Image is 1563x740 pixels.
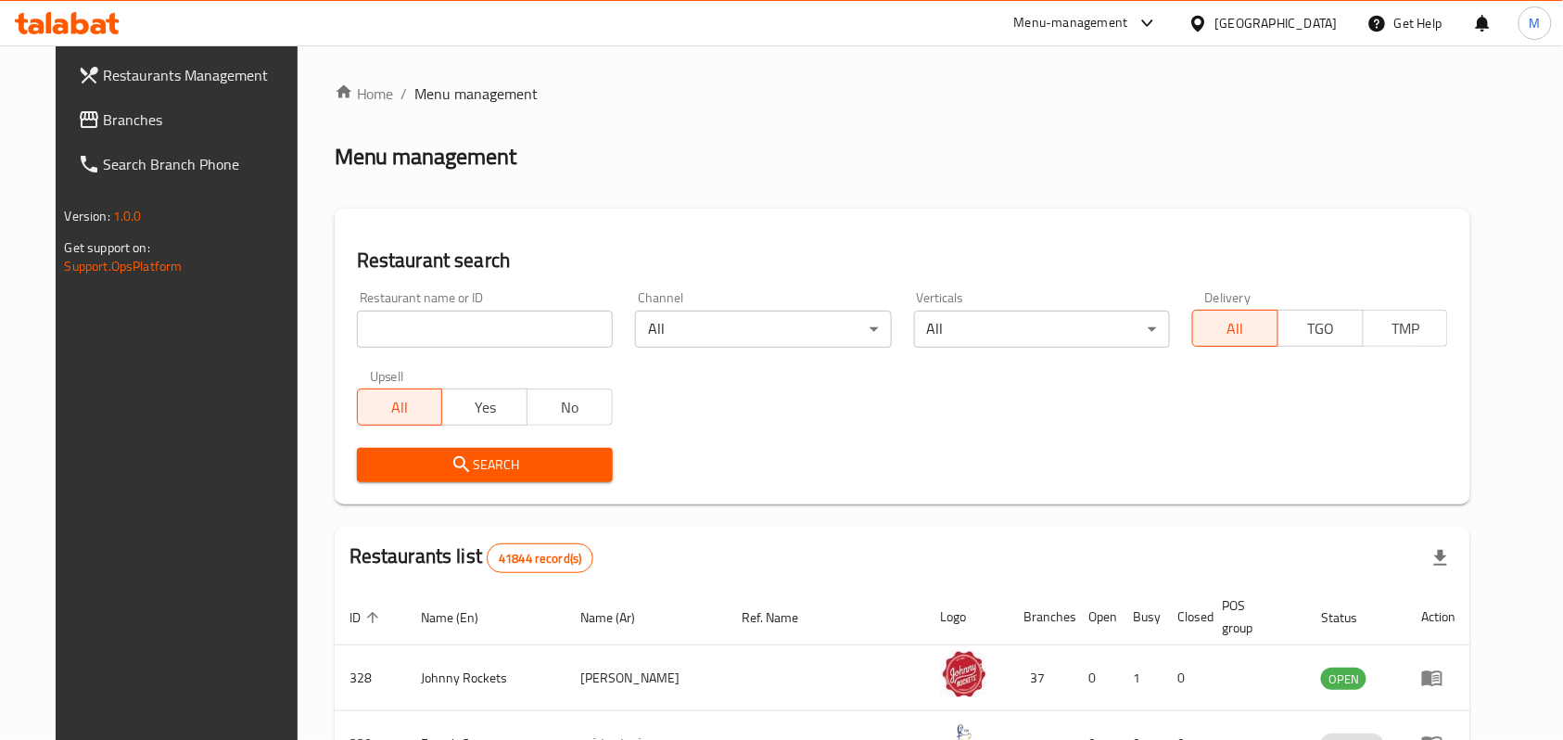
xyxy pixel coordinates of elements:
[357,389,443,426] button: All
[357,311,613,348] input: Search for restaurant name or ID..
[63,142,317,186] a: Search Branch Phone
[1192,310,1278,347] button: All
[365,394,436,421] span: All
[1215,13,1338,33] div: [GEOGRAPHIC_DATA]
[357,448,613,482] button: Search
[488,550,592,568] span: 41844 record(s)
[370,370,404,383] label: Upsell
[349,542,594,573] h2: Restaurants list
[941,651,987,697] img: Johnny Rockets
[1406,589,1470,645] th: Action
[422,606,503,629] span: Name (En)
[1321,606,1381,629] span: Status
[1371,315,1442,342] span: TMP
[104,64,302,86] span: Restaurants Management
[1163,645,1208,711] td: 0
[1223,594,1285,639] span: POS group
[1010,645,1074,711] td: 37
[65,236,150,260] span: Get support on:
[335,83,394,105] a: Home
[65,254,183,278] a: Support.OpsPlatform
[65,204,110,228] span: Version:
[415,83,539,105] span: Menu management
[1205,291,1252,304] label: Delivery
[1321,668,1366,690] div: OPEN
[441,389,527,426] button: Yes
[335,645,407,711] td: 328
[635,311,891,348] div: All
[527,389,613,426] button: No
[914,311,1170,348] div: All
[63,53,317,97] a: Restaurants Management
[1277,310,1364,347] button: TGO
[104,108,302,131] span: Branches
[1010,589,1074,645] th: Branches
[580,606,659,629] span: Name (Ar)
[372,453,598,477] span: Search
[1119,589,1163,645] th: Busy
[357,247,1449,274] h2: Restaurant search
[1201,315,1271,342] span: All
[63,97,317,142] a: Branches
[742,606,822,629] span: Ref. Name
[565,645,727,711] td: [PERSON_NAME]
[926,589,1010,645] th: Logo
[349,606,385,629] span: ID
[1363,310,1449,347] button: TMP
[401,83,408,105] li: /
[104,153,302,175] span: Search Branch Phone
[1418,536,1463,581] div: Export file
[450,394,520,421] span: Yes
[1119,645,1163,711] td: 1
[1014,12,1128,34] div: Menu-management
[535,394,605,421] span: No
[487,543,593,573] div: Total records count
[1321,669,1366,690] span: OPEN
[1074,589,1119,645] th: Open
[1421,667,1455,689] div: Menu
[335,142,517,172] h2: Menu management
[1286,315,1356,342] span: TGO
[1530,13,1541,33] span: M
[335,83,1471,105] nav: breadcrumb
[113,204,142,228] span: 1.0.0
[1163,589,1208,645] th: Closed
[407,645,566,711] td: Johnny Rockets
[1074,645,1119,711] td: 0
